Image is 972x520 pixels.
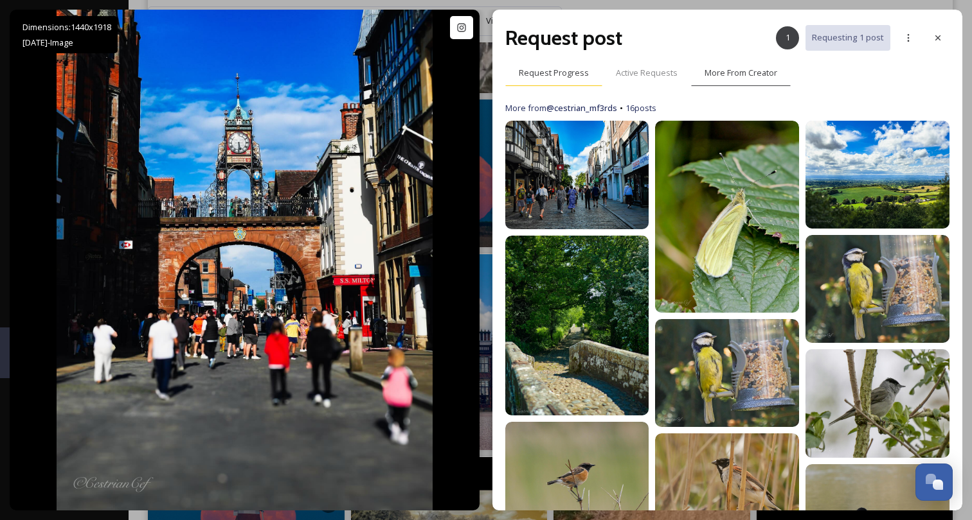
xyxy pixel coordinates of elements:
[806,121,950,229] img: 18085810453726234.jpg
[806,25,890,50] button: Requesting 1 post
[786,31,790,44] span: 1
[519,67,589,79] span: Request Progress
[505,121,649,229] img: 18037682699410387.jpg
[22,37,73,48] span: [DATE] - Image
[22,21,111,33] span: Dimensions: 1440 x 1918
[806,349,950,457] img: 20066736.jpg
[505,22,622,53] h2: Request post
[806,235,950,343] img: 20115687.jpg
[705,67,777,79] span: More From Creator
[546,102,617,114] a: @cestrian_mf3rds
[625,102,656,114] span: 16 posts
[57,10,433,510] img: … No place like home, my fair City…. #chester #chesterbid #cheshire #panasonicgx7 #leica #lumix
[915,464,953,501] button: Open Chat
[505,102,617,114] span: More from
[655,121,799,312] img: 18072391505074452.jpg
[655,319,799,427] img: 20115687.jpg
[505,236,649,415] img: 18504405958039285.jpg
[616,67,678,79] span: Active Requests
